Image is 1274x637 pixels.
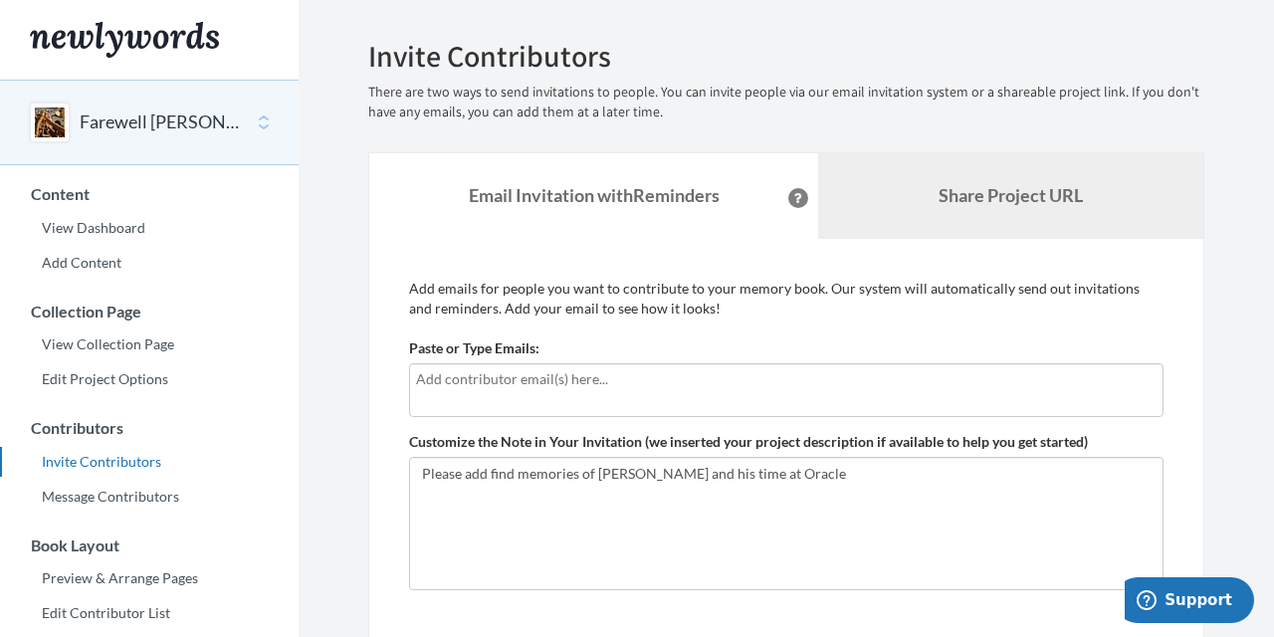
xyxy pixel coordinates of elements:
h3: Book Layout [1,536,299,554]
strong: Email Invitation with Reminders [469,184,720,206]
p: There are two ways to send invitations to people. You can invite people via our email invitation ... [368,83,1204,122]
input: Add contributor email(s) here... [416,368,1157,390]
h3: Content [1,185,299,203]
textarea: Please add find memories of [PERSON_NAME] and his time at Oracle [409,457,1164,590]
button: Farewell [PERSON_NAME] [80,109,241,135]
iframe: Opens a widget where you can chat to one of our agents [1125,577,1254,627]
h3: Contributors [1,419,299,437]
b: Share Project URL [939,184,1083,206]
h3: Collection Page [1,303,299,320]
h2: Invite Contributors [368,40,1204,73]
label: Paste or Type Emails: [409,338,539,358]
img: Newlywords logo [30,22,219,58]
label: Customize the Note in Your Invitation (we inserted your project description if available to help ... [409,432,1088,452]
p: Add emails for people you want to contribute to your memory book. Our system will automatically s... [409,279,1164,318]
